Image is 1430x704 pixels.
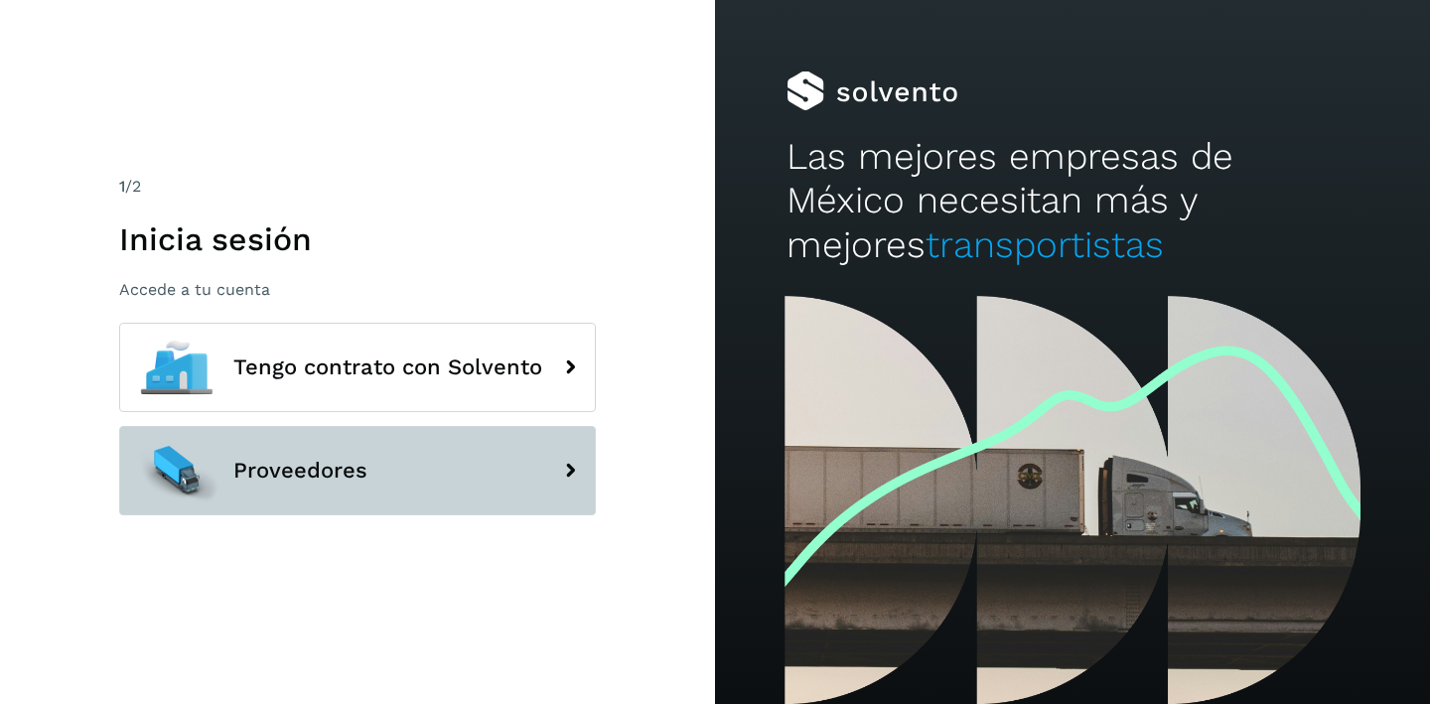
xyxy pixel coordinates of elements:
button: Tengo contrato con Solvento [119,323,596,412]
span: Proveedores [233,459,367,483]
p: Accede a tu cuenta [119,280,596,299]
span: transportistas [926,223,1164,266]
span: Tengo contrato con Solvento [233,355,542,379]
button: Proveedores [119,426,596,515]
span: 1 [119,177,125,196]
div: /2 [119,175,596,199]
h1: Inicia sesión [119,220,596,258]
h2: Las mejores empresas de México necesitan más y mejores [786,135,1358,267]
